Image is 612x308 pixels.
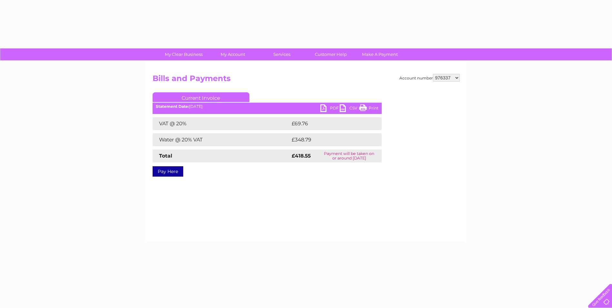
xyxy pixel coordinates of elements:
a: Pay Here [153,166,183,177]
a: PDF [320,104,340,114]
strong: Total [159,153,172,159]
td: Payment will be taken on or around [DATE] [317,149,382,162]
a: Print [359,104,378,114]
div: Account number [399,74,460,82]
b: Statement Date: [156,104,189,109]
td: £348.79 [290,133,370,146]
a: Customer Help [304,48,357,60]
td: £69.76 [290,117,369,130]
a: My Account [206,48,259,60]
a: Current Invoice [153,92,249,102]
div: [DATE] [153,104,382,109]
a: Make A Payment [353,48,406,60]
a: My Clear Business [157,48,210,60]
td: Water @ 20% VAT [153,133,290,146]
h2: Bills and Payments [153,74,460,86]
strong: £418.55 [292,153,311,159]
a: CSV [340,104,359,114]
a: Services [255,48,308,60]
td: VAT @ 20% [153,117,290,130]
